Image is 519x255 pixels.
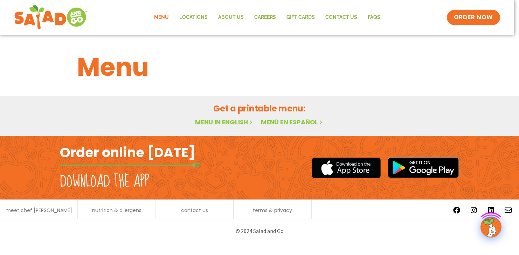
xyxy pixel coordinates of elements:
[6,208,72,213] a: meet chef [PERSON_NAME]
[60,163,200,167] img: fork
[320,9,362,25] a: Contact Us
[92,208,141,213] a: nutrition & allergens
[213,9,249,25] a: About Us
[149,9,174,25] a: Menu
[174,9,213,25] a: Locations
[249,9,281,25] a: Careers
[14,3,88,31] img: new-SAG-logo-768×292
[195,118,254,126] a: Menu in English
[253,208,292,213] a: terms & privacy
[312,156,381,179] img: appstore
[60,144,195,161] h2: Order online [DATE]
[77,48,442,86] h1: Menu
[60,172,149,191] h2: Download the app
[447,10,500,25] a: ORDER NOW
[261,118,324,126] a: Menú en español
[362,9,386,25] a: FAQs
[281,9,320,25] a: GIFT CARDS
[77,102,442,115] h2: Get a printable menu:
[63,226,456,236] p: © 2024 Salad and Go
[181,208,208,213] a: contact us
[454,13,493,22] span: ORDER NOW
[388,157,459,178] img: google_play
[149,9,386,25] nav: Menu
